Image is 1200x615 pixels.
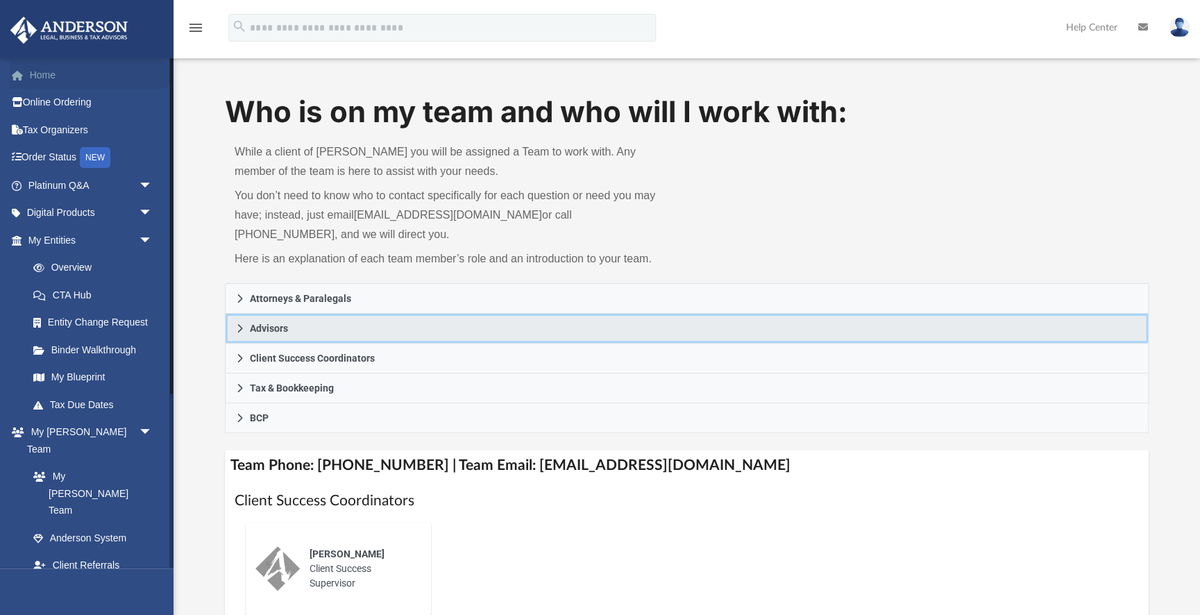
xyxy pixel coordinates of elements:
[225,450,1149,481] h4: Team Phone: [PHONE_NUMBER] | Team Email: [EMAIL_ADDRESS][DOMAIN_NAME]
[10,89,174,117] a: Online Ordering
[19,524,167,552] a: Anderson System
[10,226,174,254] a: My Entitiesarrow_drop_down
[6,17,132,44] img: Anderson Advisors Platinum Portal
[10,144,174,172] a: Order StatusNEW
[235,142,677,181] p: While a client of [PERSON_NAME] you will be assigned a Team to work with. Any member of the team ...
[250,413,269,423] span: BCP
[139,419,167,447] span: arrow_drop_down
[10,419,167,463] a: My [PERSON_NAME] Teamarrow_drop_down
[19,309,174,337] a: Entity Change Request
[225,92,1149,133] h1: Who is on my team and who will I work with:
[354,209,542,221] a: [EMAIL_ADDRESS][DOMAIN_NAME]
[255,546,300,591] img: thumbnail
[300,537,421,600] div: Client Success Supervisor
[235,491,1139,511] h1: Client Success Coordinators
[235,249,677,269] p: Here is an explanation of each team member’s role and an introduction to your team.
[250,294,351,303] span: Attorneys & Paralegals
[10,199,174,227] a: Digital Productsarrow_drop_down
[187,19,204,36] i: menu
[310,548,384,559] span: [PERSON_NAME]
[250,383,334,393] span: Tax & Bookkeeping
[225,314,1149,344] a: Advisors
[235,186,677,244] p: You don’t need to know who to contact specifically for each question or need you may have; instea...
[225,403,1149,433] a: BCP
[250,353,375,363] span: Client Success Coordinators
[139,171,167,200] span: arrow_drop_down
[1169,17,1190,37] img: User Pic
[225,283,1149,314] a: Attorneys & Paralegals
[225,344,1149,373] a: Client Success Coordinators
[19,391,174,419] a: Tax Due Dates
[19,463,160,525] a: My [PERSON_NAME] Team
[187,26,204,36] a: menu
[10,116,174,144] a: Tax Organizers
[80,147,110,168] div: NEW
[19,254,174,282] a: Overview
[19,336,174,364] a: Binder Walkthrough
[10,61,174,89] a: Home
[10,171,174,199] a: Platinum Q&Aarrow_drop_down
[19,552,167,580] a: Client Referrals
[19,364,167,391] a: My Blueprint
[225,373,1149,403] a: Tax & Bookkeeping
[19,281,174,309] a: CTA Hub
[139,226,167,255] span: arrow_drop_down
[250,323,288,333] span: Advisors
[139,199,167,228] span: arrow_drop_down
[232,19,247,34] i: search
